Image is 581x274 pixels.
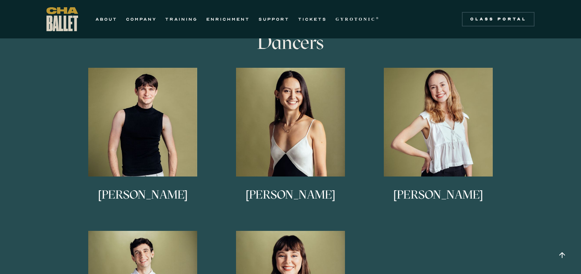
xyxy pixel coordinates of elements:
strong: GYROTONIC [336,17,376,22]
a: TICKETS [298,15,327,24]
h3: Dancers [172,32,409,53]
div: Class Portal [466,16,530,22]
a: ABOUT [96,15,117,24]
a: COMPANY [126,15,157,24]
a: SUPPORT [259,15,289,24]
a: GYROTONIC® [336,15,380,24]
h3: [PERSON_NAME] [98,189,188,213]
h3: [PERSON_NAME] [246,189,336,213]
h3: [PERSON_NAME] [393,189,483,213]
a: [PERSON_NAME] [73,68,213,220]
sup: ® [376,16,380,20]
a: TRAINING [165,15,198,24]
a: [PERSON_NAME] [220,68,361,220]
a: ENRICHMENT [206,15,250,24]
a: [PERSON_NAME] [368,68,508,220]
a: home [46,7,78,31]
a: Class Portal [462,12,535,26]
